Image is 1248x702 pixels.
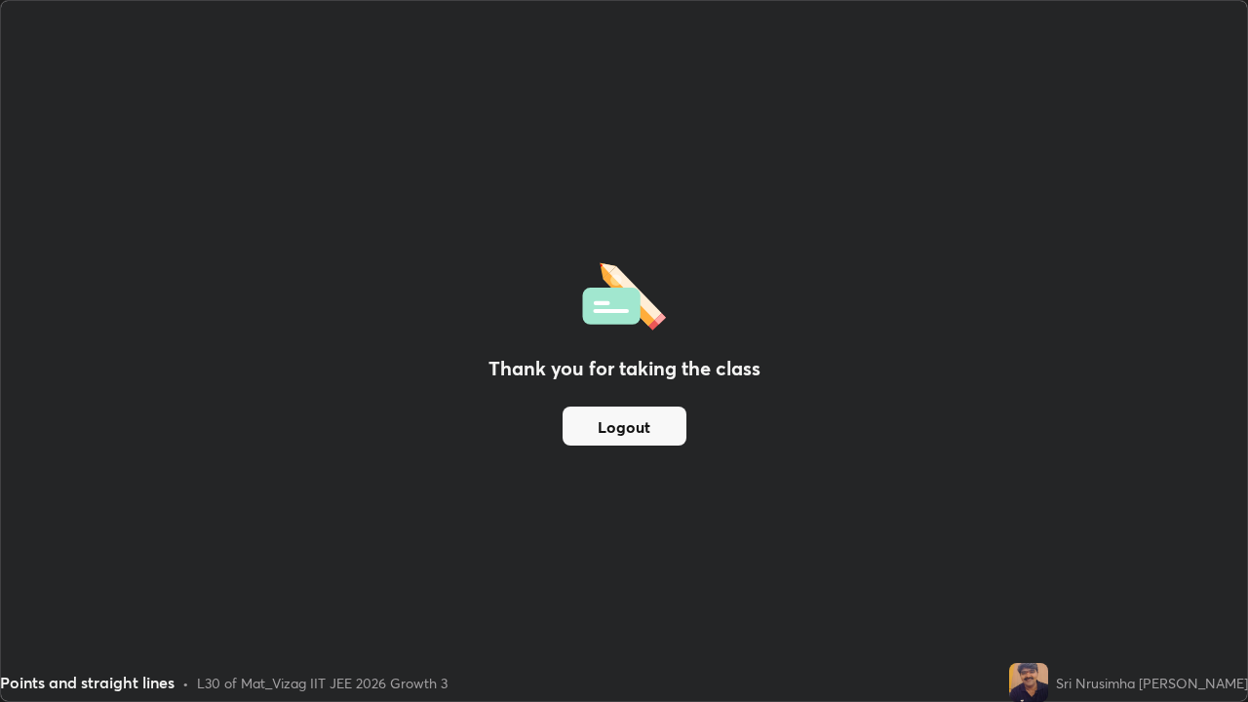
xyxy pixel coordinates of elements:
div: Sri Nrusimha [PERSON_NAME] [1056,673,1248,693]
div: L30 of Mat_Vizag IIT JEE 2026 Growth 3 [197,673,448,693]
h2: Thank you for taking the class [488,354,760,383]
img: offlineFeedback.1438e8b3.svg [582,256,666,331]
img: f54d720e133a4ee1b1c0d1ef8fff5f48.jpg [1009,663,1048,702]
div: • [182,673,189,693]
button: Logout [563,407,686,446]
